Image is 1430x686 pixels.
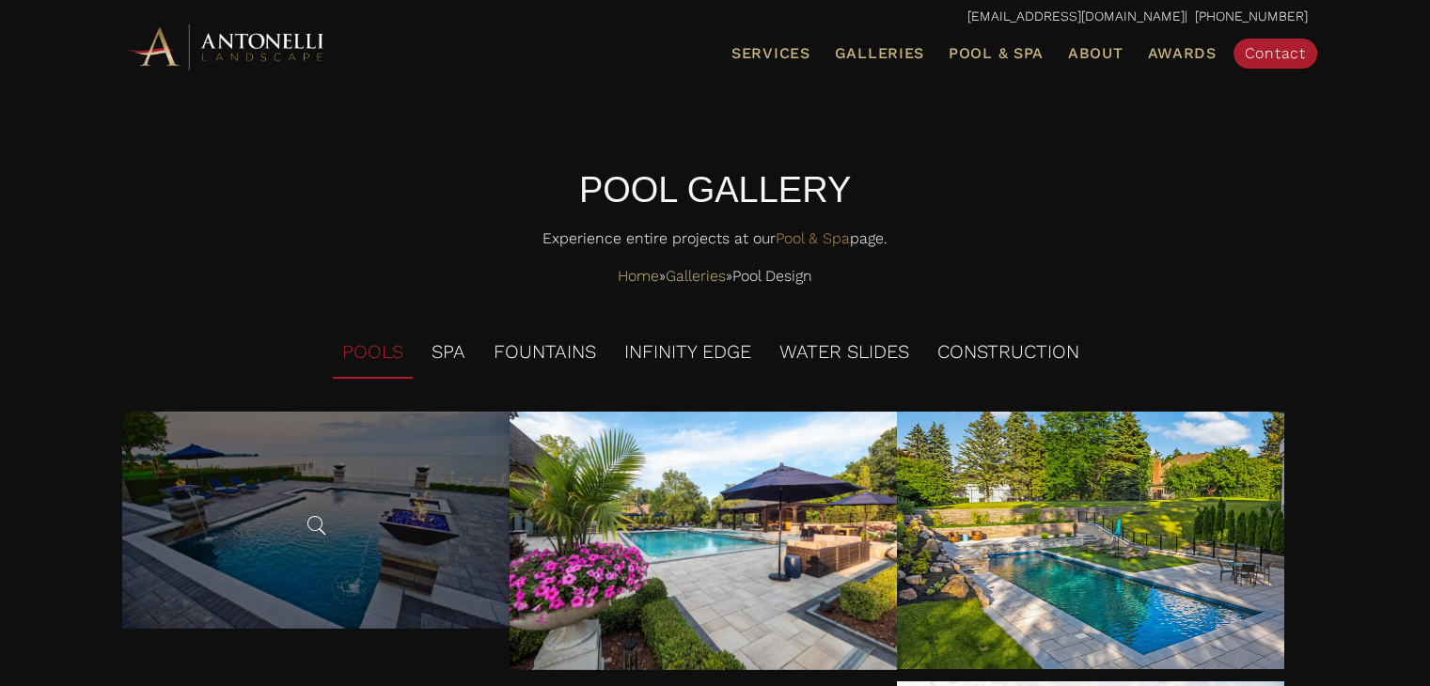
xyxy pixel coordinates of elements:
[123,165,1308,215] h5: POOL GALLERY
[967,8,1185,23] a: [EMAIL_ADDRESS][DOMAIN_NAME]
[732,262,812,290] span: Pool Design
[1147,44,1216,62] span: Awards
[422,327,475,379] li: SPA
[941,41,1051,66] a: Pool & Spa
[827,41,932,66] a: Galleries
[1139,41,1223,66] a: Awards
[615,327,761,379] li: INFINITY EDGE
[1061,41,1131,66] a: About
[770,327,919,379] li: WATER SLIDES
[333,327,413,379] li: POOLS
[835,44,924,62] span: Galleries
[123,5,1308,29] p: | [PHONE_NUMBER]
[123,225,1308,262] p: Experience entire projects at our page.
[1234,39,1317,69] a: Contact
[776,229,850,247] a: Pool & Spa
[1068,46,1124,61] span: About
[618,262,659,290] a: Home
[484,327,605,379] li: FOUNTAINS
[123,262,1308,290] nav: Breadcrumbs
[1245,44,1306,62] span: Contact
[123,21,330,72] img: Antonelli Horizontal Logo
[618,262,812,290] span: » »
[949,44,1044,62] span: Pool & Spa
[724,41,818,66] a: Services
[928,327,1089,379] li: CONSTRUCTION
[731,46,810,61] span: Services
[666,262,726,290] a: Galleries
